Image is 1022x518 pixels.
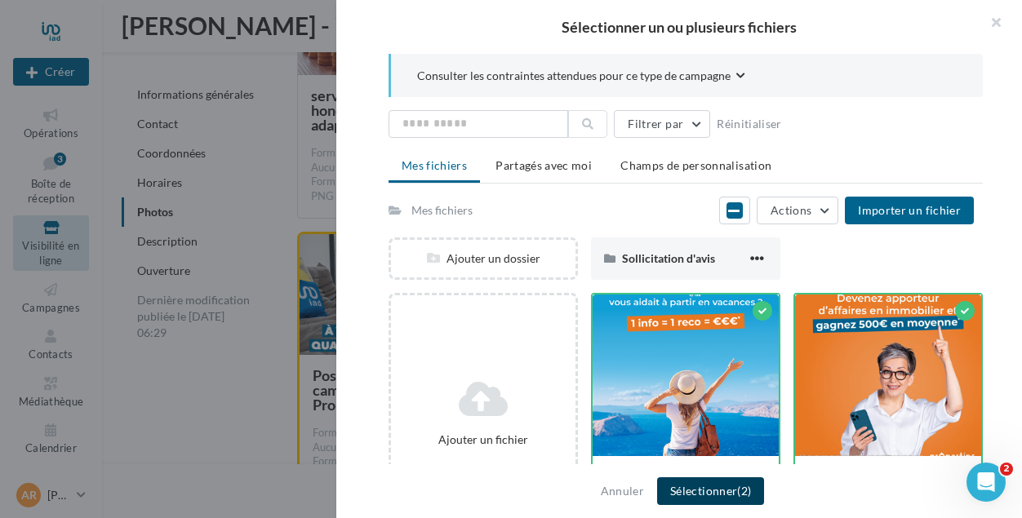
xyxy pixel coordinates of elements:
[757,197,838,224] button: Actions
[33,278,273,312] div: Notre bot et notre équipe peuvent vous aider
[33,116,294,171] p: Bonjour [PERSON_NAME]👋
[737,484,751,498] span: (2)
[33,261,273,278] div: Poser une question
[131,368,196,433] button: Conversations
[398,432,569,448] div: Ajouter un fichier
[261,368,327,433] button: Aide
[495,158,592,172] span: Partagés avec moi
[771,203,811,217] span: Actions
[33,171,294,227] p: Comment pouvons-nous vous aider ?
[65,368,131,433] button: Actualités
[622,251,715,265] span: Sollicitation d'avis
[209,409,248,420] span: Tâches
[594,481,651,501] button: Annuler
[417,67,745,87] button: Consulter les contraintes attendues pour ce type de campagne
[402,158,467,172] span: Mes fichiers
[69,409,126,420] span: Actualités
[411,202,473,219] div: Mes fichiers
[657,477,764,505] button: Sélectionner(2)
[1000,463,1013,476] span: 2
[282,409,307,420] span: Aide
[281,26,310,55] div: Fermer
[710,114,789,134] button: Réinitialiser
[196,368,261,433] button: Tâches
[10,409,56,420] span: Accueil
[391,250,575,267] div: Ajouter un dossier
[133,409,215,420] span: Conversations
[16,247,310,326] div: Poser une questionNotre bot et notre équipe peuvent vous aider
[362,20,996,34] h2: Sélectionner un ou plusieurs fichiers
[33,31,146,57] img: logo
[845,197,974,224] button: Importer un fichier
[858,203,961,217] span: Importer un fichier
[614,110,710,138] button: Filtrer par
[620,158,771,172] span: Champs de personnalisation
[417,68,731,84] span: Consulter les contraintes attendues pour ce type de campagne
[966,463,1006,502] iframe: Intercom live chat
